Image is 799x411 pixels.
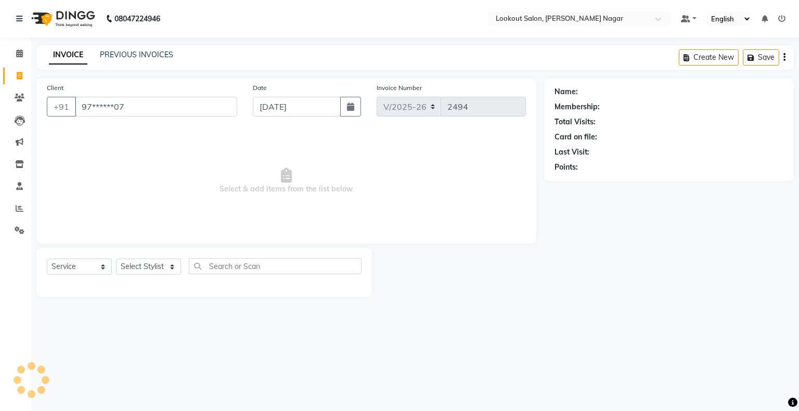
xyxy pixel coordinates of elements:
[114,4,160,33] b: 08047224946
[555,147,589,158] div: Last Visit:
[47,97,76,117] button: +91
[555,132,597,143] div: Card on file:
[555,101,600,112] div: Membership:
[679,49,739,66] button: Create New
[555,162,578,173] div: Points:
[377,83,422,93] label: Invoice Number
[100,50,173,59] a: PREVIOUS INVOICES
[75,97,237,117] input: Search by Name/Mobile/Email/Code
[555,117,596,127] div: Total Visits:
[27,4,98,33] img: logo
[253,83,267,93] label: Date
[49,46,87,65] a: INVOICE
[47,129,526,233] span: Select & add items from the list below
[47,83,63,93] label: Client
[555,86,578,97] div: Name:
[189,258,362,274] input: Search or Scan
[743,49,779,66] button: Save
